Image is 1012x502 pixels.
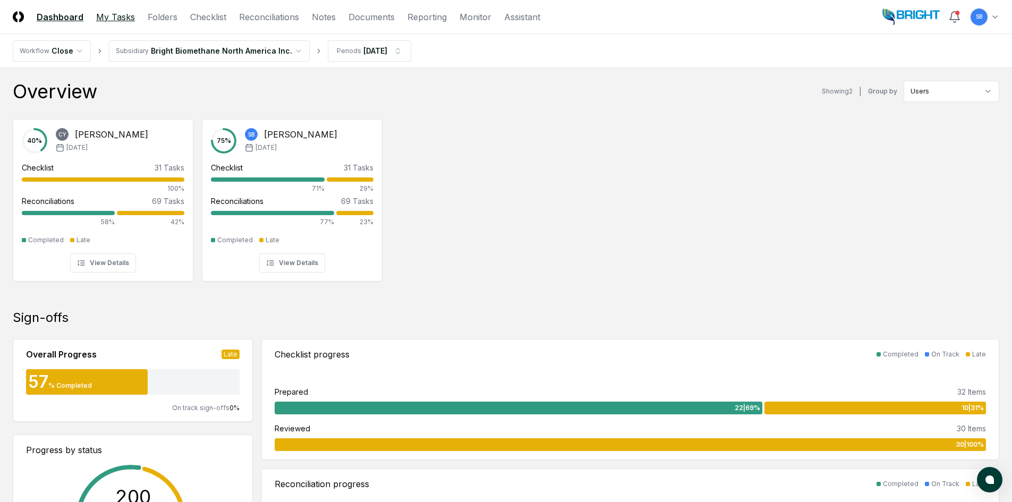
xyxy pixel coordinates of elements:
div: Subsidiary [116,46,149,56]
div: Reconciliations [211,195,263,207]
div: 58% [22,217,115,227]
div: On Track [931,350,959,359]
a: Reporting [407,11,447,23]
button: atlas-launcher [977,467,1002,492]
a: 40%CY[PERSON_NAME][DATE]Checklist31 Tasks100%Reconciliations69 Tasks58%42%CompletedLateView Details [13,110,193,282]
div: 31 Tasks [344,162,373,173]
div: [PERSON_NAME] [264,128,337,141]
div: Checklist [211,162,243,173]
div: 100% [22,184,184,193]
div: 42% [117,217,184,227]
div: Prepared [275,386,308,397]
img: Logo [13,11,24,22]
img: Bright Biomethane North America logo [882,8,940,25]
div: Completed [28,235,64,245]
div: 71% [211,184,325,193]
div: 29% [327,184,373,193]
label: Group by [868,88,897,95]
span: On track sign-offs [172,404,229,412]
span: 10 | 31 % [962,403,984,413]
div: Late [972,479,986,489]
div: Late [972,350,986,359]
div: Overall Progress [26,348,97,361]
span: 0 % [229,404,240,412]
div: Reconciliations [22,195,74,207]
a: Checklist [190,11,226,23]
a: Documents [348,11,395,23]
nav: breadcrumb [13,40,411,62]
div: Late [76,235,90,245]
div: Completed [883,479,919,489]
div: Sign-offs [13,309,999,326]
div: 32 Items [957,386,986,397]
span: CY [58,131,66,139]
div: Completed [883,350,919,359]
div: Showing 2 [822,87,853,96]
a: Notes [312,11,336,23]
a: 75%SB[PERSON_NAME][DATE]Checklist31 Tasks71%29%Reconciliations69 Tasks77%23%CompletedLateView Det... [202,110,382,282]
a: My Tasks [96,11,135,23]
div: 31 Tasks [155,162,184,173]
a: Assistant [504,11,540,23]
div: % Completed [48,381,92,390]
div: 57 [26,373,48,390]
div: 69 Tasks [152,195,184,207]
span: SB [248,131,254,139]
a: Checklist progressCompletedOn TrackLatePrepared32 Items22|69%10|31%Reviewed30 Items30|100% [261,339,999,460]
div: Overview [13,81,97,102]
div: Checklist [22,162,54,173]
div: 30 Items [957,423,986,434]
span: 30 | 100 % [956,440,984,449]
button: SB [970,7,989,27]
a: Folders [148,11,177,23]
span: SB [976,13,982,21]
div: Checklist progress [275,348,350,361]
span: 22 | 69 % [735,403,760,413]
div: Late [222,350,240,359]
div: Reviewed [275,423,310,434]
a: Reconciliations [239,11,299,23]
div: On Track [931,479,959,489]
button: View Details [70,253,136,273]
div: Late [266,235,279,245]
button: Periods[DATE] [328,40,411,62]
a: Monitor [460,11,491,23]
div: [PERSON_NAME] [75,128,148,141]
div: 69 Tasks [341,195,373,207]
div: Progress by status [26,444,240,456]
span: [DATE] [66,143,88,152]
div: 77% [211,217,334,227]
a: Dashboard [37,11,83,23]
div: 23% [336,217,373,227]
div: Reconciliation progress [275,478,369,490]
div: Completed [217,235,253,245]
div: [DATE] [363,45,387,56]
span: [DATE] [256,143,277,152]
button: View Details [259,253,325,273]
div: | [859,86,862,97]
div: Periods [337,46,361,56]
div: Workflow [20,46,49,56]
